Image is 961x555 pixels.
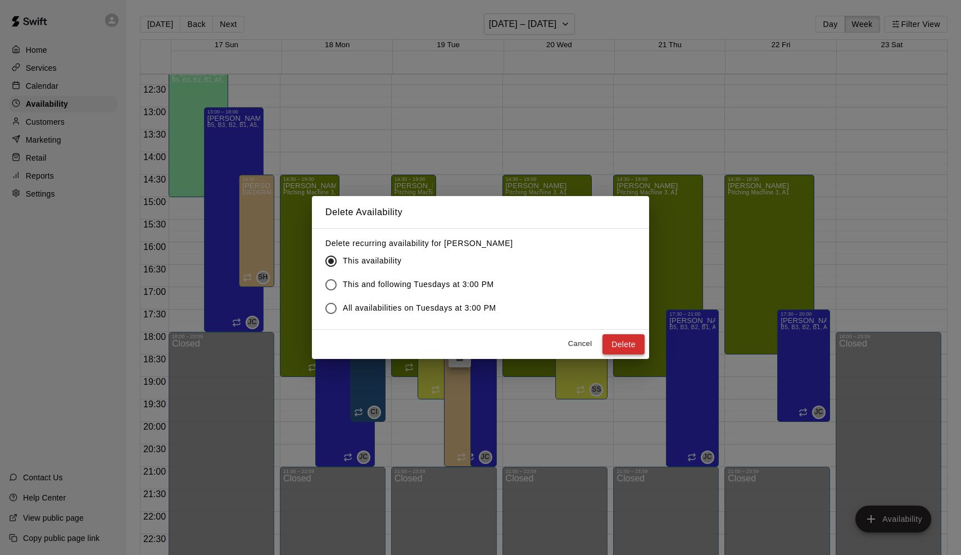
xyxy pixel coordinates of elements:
h2: Delete Availability [312,196,649,229]
button: Cancel [562,335,598,353]
label: Delete recurring availability for [PERSON_NAME] [325,238,513,249]
button: Delete [602,334,645,355]
span: All availabilities on Tuesdays at 3:00 PM [343,302,496,314]
span: This availability [343,255,401,267]
span: This and following Tuesdays at 3:00 PM [343,279,494,290]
